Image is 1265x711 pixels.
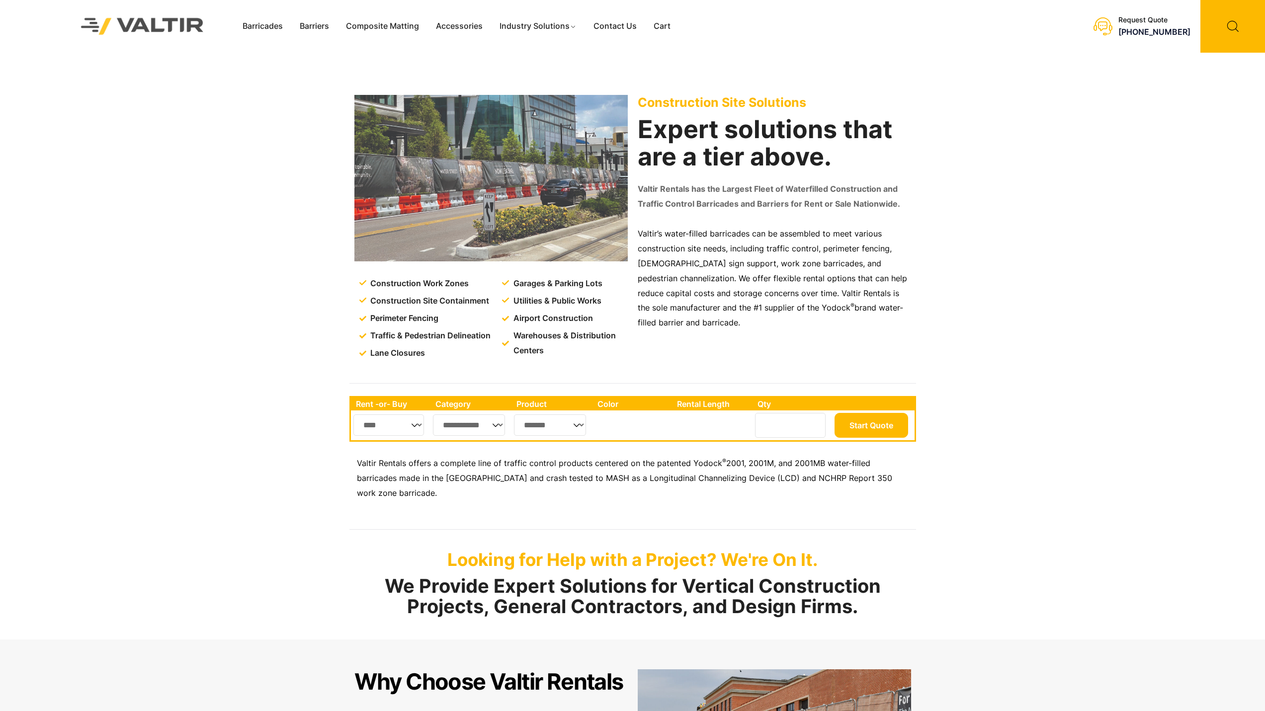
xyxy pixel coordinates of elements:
img: Valtir Rentals [68,5,217,47]
a: [PHONE_NUMBER] [1118,27,1190,37]
span: Garages & Parking Lots [511,276,602,291]
th: Category [430,397,512,410]
h2: Why Choose Valtir Rentals [354,669,623,694]
span: Construction Site Containment [368,294,489,309]
span: Warehouses & Distribution Centers [511,328,630,358]
p: Construction Site Solutions [638,95,911,110]
span: 2001, 2001M, and 2001MB water-filled barricades made in the [GEOGRAPHIC_DATA] and crash tested to... [357,458,892,498]
h2: We Provide Expert Solutions for Vertical Construction Projects, General Contractors, and Design F... [349,576,916,618]
th: Rental Length [672,397,753,410]
a: Barricades [234,19,291,34]
a: Contact Us [585,19,645,34]
h2: Expert solutions that are a tier above. [638,116,911,170]
p: Valtir Rentals has the Largest Fleet of Waterfilled Construction and Traffic Control Barricades a... [638,182,911,212]
a: Composite Matting [337,19,427,34]
span: Construction Work Zones [368,276,469,291]
sup: ® [850,302,854,309]
a: Industry Solutions [491,19,585,34]
span: Perimeter Fencing [368,311,438,326]
span: Utilities & Public Works [511,294,601,309]
span: Valtir Rentals offers a complete line of traffic control products centered on the patented Yodock [357,458,722,468]
th: Product [511,397,592,410]
span: Traffic & Pedestrian Delineation [368,328,491,343]
button: Start Quote [835,413,908,438]
a: Barriers [291,19,337,34]
a: Accessories [427,19,491,34]
span: Airport Construction [511,311,593,326]
div: Request Quote [1118,16,1190,24]
span: Lane Closures [368,346,425,361]
sup: ® [722,457,726,465]
a: Cart [645,19,679,34]
p: Looking for Help with a Project? We're On It. [349,549,916,570]
p: Valtir’s water-filled barricades can be assembled to meet various construction site needs, includ... [638,227,911,330]
th: Rent -or- Buy [351,397,430,410]
th: Color [592,397,673,410]
th: Qty [753,397,832,410]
